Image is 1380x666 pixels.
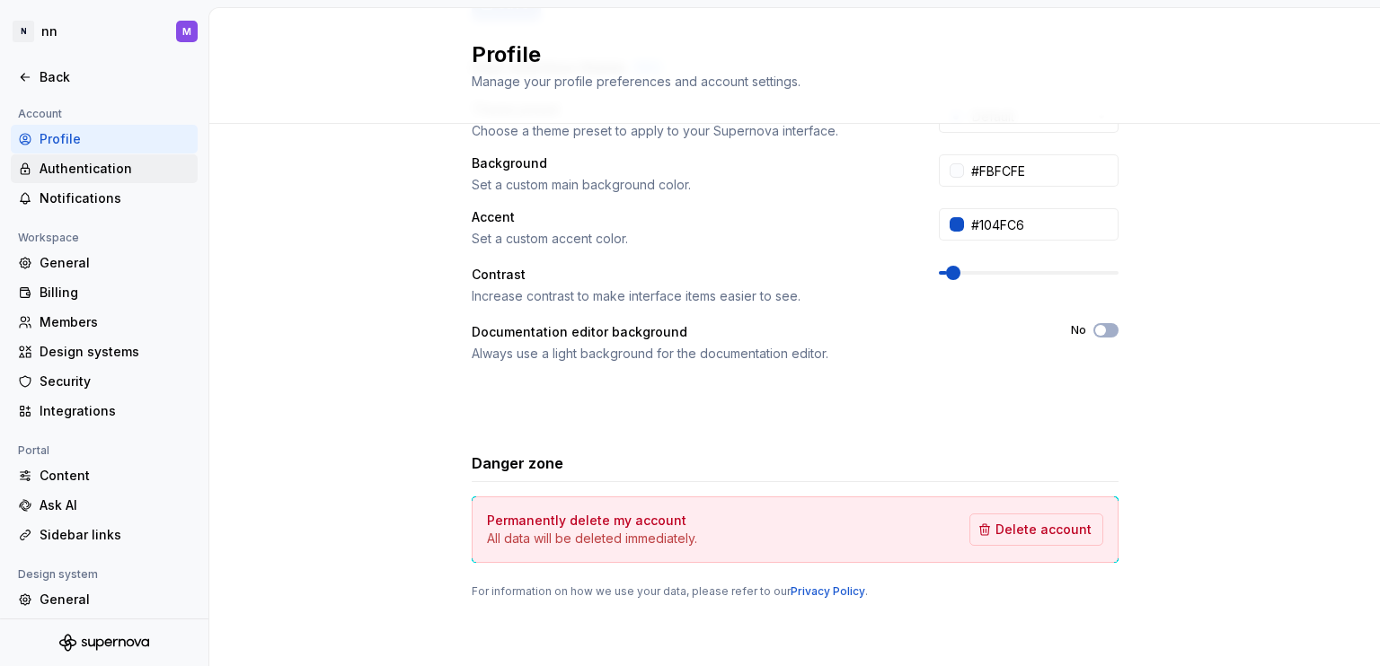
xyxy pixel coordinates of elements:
[40,591,190,609] div: General
[59,634,149,652] svg: Supernova Logo
[11,615,198,644] a: Members
[472,40,1097,69] h2: Profile
[11,367,198,396] a: Security
[11,397,198,425] a: Integrations
[11,521,198,549] a: Sidebar links
[472,287,907,305] div: Increase contrast to make interface items easier to see.
[11,125,198,153] a: Profile
[1071,323,1086,337] label: No
[40,254,190,272] div: General
[472,452,563,474] h3: Danger zone
[11,278,198,307] a: Billing
[40,284,190,302] div: Billing
[40,130,190,148] div: Profile
[11,63,198,92] a: Back
[13,21,34,42] div: N
[11,227,86,249] div: Workspace
[969,513,1103,546] button: Delete account
[40,343,190,361] div: Design systems
[472,176,907,194] div: Set a custom main background color.
[41,22,57,40] div: nn
[40,313,190,331] div: Members
[964,208,1119,241] input: #104FC6
[791,584,865,598] a: Privacy Policy
[40,526,190,544] div: Sidebar links
[11,184,198,213] a: Notifications
[11,564,105,585] div: Design system
[472,266,526,284] div: Contrast
[472,230,907,248] div: Set a custom accent color.
[11,585,198,614] a: General
[487,512,686,530] h4: Permanently delete my account
[11,491,198,520] a: Ask AI
[40,160,190,178] div: Authentication
[40,68,190,86] div: Back
[472,345,1039,363] div: Always use a light background for the documentation editor.
[40,372,190,390] div: Security
[472,74,801,89] span: Manage your profile preferences and account settings.
[40,496,190,514] div: Ask AI
[40,189,190,207] div: Notifications
[472,122,907,140] div: Choose a theme preset to apply to your Supernova interface.
[11,461,198,490] a: Content
[472,154,547,172] div: Background
[964,154,1119,187] input: #FFFFFF
[11,337,198,366] a: Design systems
[995,521,1092,539] span: Delete account
[472,584,1119,599] div: For information on how we use your data, please refer to our .
[11,440,57,461] div: Portal
[11,308,198,337] a: Members
[487,530,697,548] p: All data will be deleted immediately.
[40,402,190,420] div: Integrations
[11,249,198,277] a: General
[472,208,515,226] div: Accent
[4,12,205,51] button: NnnM
[182,24,191,39] div: M
[11,103,69,125] div: Account
[40,467,190,485] div: Content
[472,323,687,341] div: Documentation editor background
[11,154,198,183] a: Authentication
